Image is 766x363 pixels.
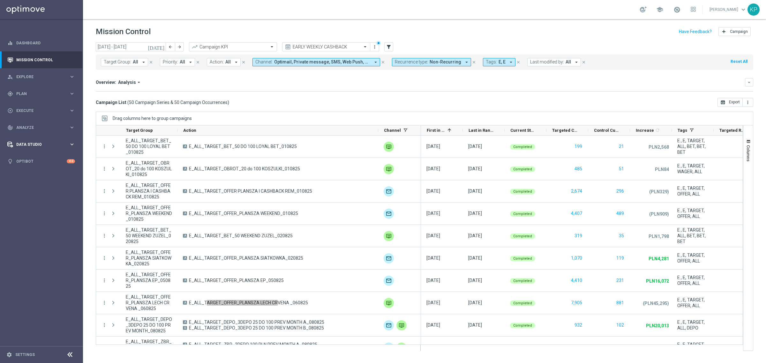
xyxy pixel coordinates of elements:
[384,142,394,152] img: Private message
[742,278,750,283] span: 195
[742,144,750,149] span: 110
[618,344,625,352] button: 39
[189,166,300,172] span: E_ALL_TARGET_OBROT_20 do 100 KOSZULKI_010825
[649,233,669,239] p: PLN1,798
[7,125,75,130] button: track_changes Analyze keyboard_arrow_right
[530,59,564,65] span: Last modified by:
[96,136,421,158] div: Press SPACE to select this row.
[468,166,482,172] div: 01 Aug 2025, Friday
[126,227,172,244] span: E_ALL_TARGET_BET_50 WEEKEND ZUZEL_020825
[101,233,107,239] button: more_vert
[677,185,708,197] span: E , E, TARGET, OFFER, ALL
[101,278,107,283] button: more_vert
[372,43,378,51] button: more_vert
[96,314,421,337] div: Press SPACE to select this row.
[233,59,239,65] i: arrow_drop_down
[468,211,482,216] div: 01 Aug 2025, Friday
[282,42,370,51] ng-select: EARLY WEEKLY CASHBACK
[195,59,201,66] button: close
[113,116,192,121] span: Drag columns here to group campaigns
[581,59,587,66] button: close
[126,138,172,155] span: E_ALL_TARGET_BET_50 DO 100 LOYAL BET_010825
[225,59,231,65] span: All
[255,59,273,65] span: Channel:
[395,59,428,65] span: Recurrence type:
[426,322,440,328] div: 08 Aug 2025, Friday
[384,209,394,219] img: Optimail
[719,128,745,133] span: Targeted Responders
[574,143,583,151] button: 199
[16,126,69,130] span: Analyze
[677,208,708,219] span: E , E, TARGET, OFFER, ALL
[163,59,178,65] span: Priority:
[709,5,747,14] a: [PERSON_NAME]keyboard_arrow_down
[381,60,385,64] i: close
[649,144,669,150] p: PLN2,568
[513,189,532,194] span: Completed
[376,41,381,45] div: There are unsaved changes
[101,166,107,172] i: more_vert
[180,59,185,65] span: All
[678,128,687,133] span: Tags
[126,249,172,267] span: E_ALL_TARGET_OFFER_PLANSZA SIATKOWKA_020825
[7,34,75,51] div: Dashboard
[101,322,107,328] button: more_vert
[510,128,536,133] span: Current Status
[384,253,394,263] img: Optimail
[126,205,172,222] span: E_ALL_TARGET_OFFER_PLANSZA WEEKEND_010825
[471,59,477,66] button: close
[101,58,148,66] button: Target Group: All arrow_drop_down
[384,128,401,133] span: Channel
[67,159,75,163] div: +10
[730,29,748,34] span: Campaign
[183,320,187,324] span: A
[285,44,291,50] i: preview
[241,59,246,66] button: close
[384,186,394,196] img: Optimail
[384,231,394,241] div: Private message
[16,75,69,79] span: Explore
[510,255,535,261] colored-tag: Completed
[113,116,192,121] div: Row Groups
[104,59,131,65] span: Target Group:
[380,59,386,66] button: close
[183,189,187,193] span: A
[16,92,69,96] span: Plan
[373,59,379,65] i: arrow_drop_down
[210,59,224,65] span: Action:
[527,58,581,66] button: Last modified by: All arrow_drop_down
[384,320,394,330] img: Optimail
[742,211,750,216] span: 286
[510,166,535,172] colored-tag: Completed
[183,167,187,171] span: A
[147,42,166,52] button: [DATE]
[552,128,577,133] span: Targeted Customers
[228,100,229,105] span: )
[189,144,297,149] span: E_ALL_TARGET_BET_50 DO 100 LOYAL BET_010825
[426,188,440,194] div: 01 Aug 2025, Friday
[384,42,393,51] button: filter_alt
[183,278,187,282] span: A
[96,79,116,85] h3: Overview:
[188,59,193,65] i: arrow_drop_down
[426,255,440,261] div: 02 Aug 2025, Saturday
[513,279,532,283] span: Completed
[384,164,394,174] div: Private message
[618,232,625,240] button: 35
[468,188,482,194] div: 01 Aug 2025, Friday
[469,128,494,133] span: Last in Range
[513,256,532,261] span: Completed
[616,254,625,262] button: 119
[96,247,421,270] div: Press SPACE to select this row.
[141,59,146,65] i: arrow_drop_down
[472,60,476,64] i: close
[717,98,743,107] button: open_in_browser Export
[69,124,75,130] i: keyboard_arrow_right
[7,142,69,147] div: Data Studio
[69,107,75,114] i: keyboard_arrow_right
[582,60,586,64] i: close
[126,294,172,311] span: E_ALL_TARGET_OFFER_PLANSZA LECH CRVENA _060825
[183,211,187,215] span: A
[574,59,579,65] i: arrow_drop_down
